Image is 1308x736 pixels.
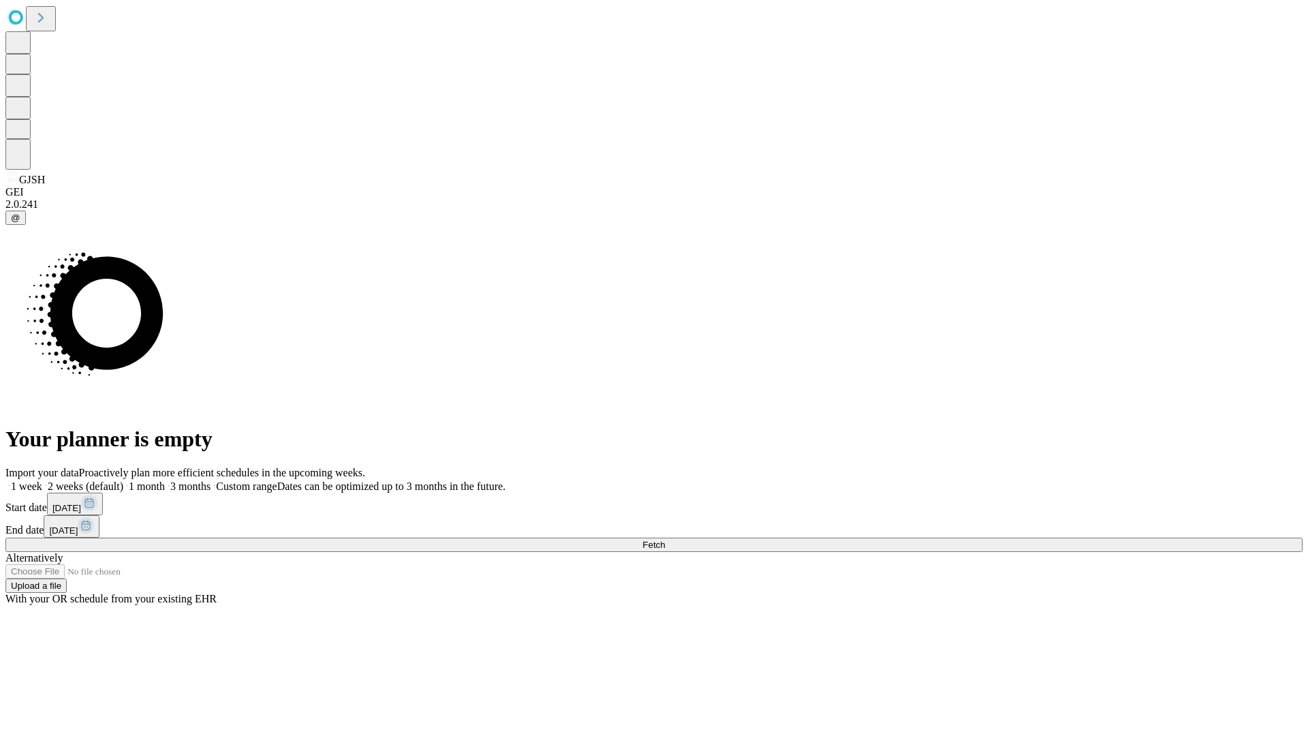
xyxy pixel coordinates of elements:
div: 2.0.241 [5,198,1303,211]
span: @ [11,213,20,223]
span: 3 months [170,480,211,492]
span: Import your data [5,467,79,478]
span: Custom range [216,480,277,492]
span: GJSH [19,174,45,185]
button: Fetch [5,538,1303,552]
span: With your OR schedule from your existing EHR [5,593,217,604]
div: GEI [5,186,1303,198]
span: [DATE] [49,525,78,536]
div: Start date [5,493,1303,515]
span: Fetch [642,540,665,550]
span: Dates can be optimized up to 3 months in the future. [277,480,505,492]
span: 1 month [129,480,165,492]
button: [DATE] [47,493,103,515]
button: Upload a file [5,579,67,593]
div: End date [5,515,1303,538]
button: @ [5,211,26,225]
span: [DATE] [52,503,81,513]
span: 2 weeks (default) [48,480,123,492]
span: Proactively plan more efficient schedules in the upcoming weeks. [79,467,365,478]
span: Alternatively [5,552,63,564]
span: 1 week [11,480,42,492]
button: [DATE] [44,515,99,538]
h1: Your planner is empty [5,427,1303,452]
